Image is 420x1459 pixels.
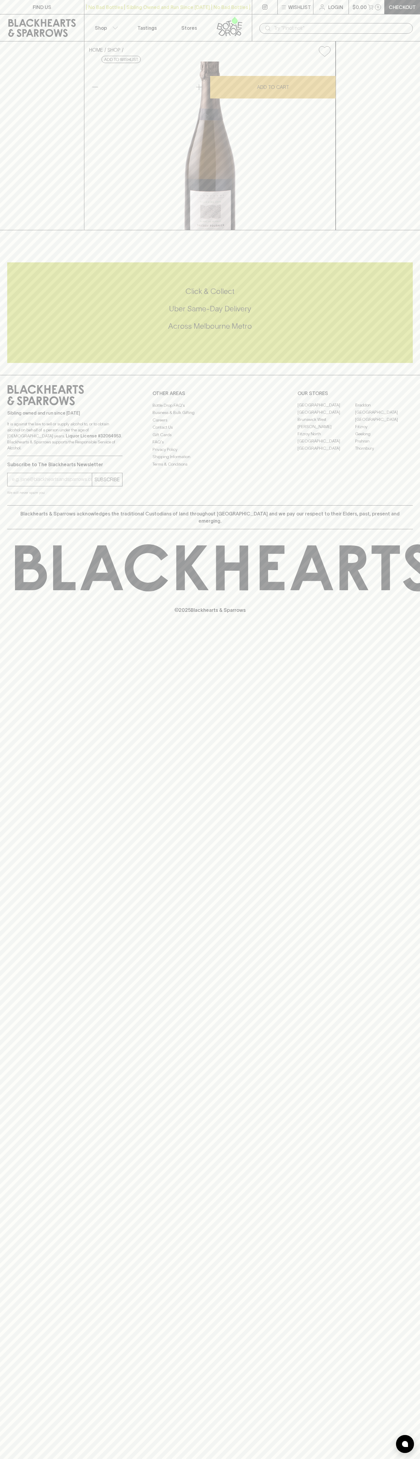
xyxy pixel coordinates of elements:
[7,304,413,314] h5: Uber Same-Day Delivery
[153,446,268,453] a: Privacy Policy
[257,83,289,91] p: ADD TO CART
[298,423,355,430] a: [PERSON_NAME]
[298,430,355,438] a: Fitzroy North
[153,390,268,397] p: OTHER AREAS
[95,476,120,483] p: SUBSCRIBE
[328,4,343,11] p: Login
[355,402,413,409] a: Braddon
[12,510,408,524] p: Blackhearts & Sparrows acknowledges the traditional Custodians of land throughout [GEOGRAPHIC_DAT...
[101,56,141,63] button: Add to wishlist
[298,402,355,409] a: [GEOGRAPHIC_DATA]
[298,445,355,452] a: [GEOGRAPHIC_DATA]
[7,421,122,451] p: It is against the law to sell or supply alcohol to, or to obtain alcohol on behalf of a person un...
[402,1441,408,1447] img: bubble-icon
[288,4,311,11] p: Wishlist
[377,5,379,9] p: 0
[7,262,413,363] div: Call to action block
[137,24,157,32] p: Tastings
[153,461,268,468] a: Terms & Conditions
[7,286,413,296] h5: Click & Collect
[316,44,333,59] button: Add to wishlist
[153,409,268,416] a: Business & Bulk Gifting
[153,431,268,438] a: Gift Cards
[355,423,413,430] a: Fitzroy
[168,14,210,41] a: Stores
[352,4,367,11] p: $0.00
[84,62,335,230] img: 34410.png
[84,14,126,41] button: Shop
[153,439,268,446] a: FAQ's
[389,4,416,11] p: Checkout
[126,14,168,41] a: Tastings
[355,409,413,416] a: [GEOGRAPHIC_DATA]
[89,47,103,53] a: HOME
[7,410,122,416] p: Sibling owned and run since [DATE]
[7,490,122,496] p: We will never spam you
[355,445,413,452] a: Thornbury
[210,76,336,98] button: ADD TO CART
[66,433,121,438] strong: Liquor License #32064953
[355,416,413,423] a: [GEOGRAPHIC_DATA]
[298,416,355,423] a: Brunswick West
[7,461,122,468] p: Subscribe to The Blackhearts Newsletter
[274,23,408,33] input: Try "Pinot noir"
[12,475,92,484] input: e.g. jane@blackheartsandsparrows.com.au
[95,24,107,32] p: Shop
[153,424,268,431] a: Contact Us
[7,321,413,331] h5: Across Melbourne Metro
[298,409,355,416] a: [GEOGRAPHIC_DATA]
[298,390,413,397] p: OUR STORES
[181,24,197,32] p: Stores
[153,453,268,461] a: Shipping Information
[298,438,355,445] a: [GEOGRAPHIC_DATA]
[153,402,268,409] a: Bottle Drop FAQ's
[107,47,120,53] a: SHOP
[355,438,413,445] a: Prahran
[355,430,413,438] a: Geelong
[153,416,268,424] a: Careers
[33,4,51,11] p: FIND US
[92,473,122,486] button: SUBSCRIBE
